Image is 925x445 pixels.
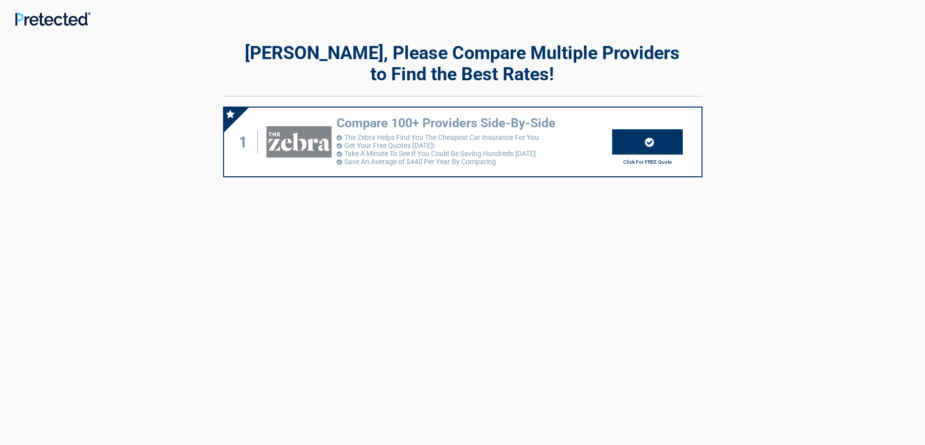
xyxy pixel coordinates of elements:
img: thezebra's logo [266,126,331,158]
li: Get Your Free Quotes [DATE]! [337,141,612,150]
img: Main Logo [15,12,90,26]
div: 1 [234,131,258,154]
li: Save An Average of $440 Per Year By Comparing [337,158,612,166]
li: The Zebra Helps Find You The Cheapest Car Insurance For You [337,133,612,141]
li: Take A Minute To See If You Could Be Saving Hundreds [DATE] [337,150,612,158]
h2: Click For FREE Quote [612,159,683,165]
h2: [PERSON_NAME], Please Compare Multiple Providers to Find the Best Rates! [223,42,702,85]
h3: Compare 100+ Providers Side-By-Side [337,115,612,132]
